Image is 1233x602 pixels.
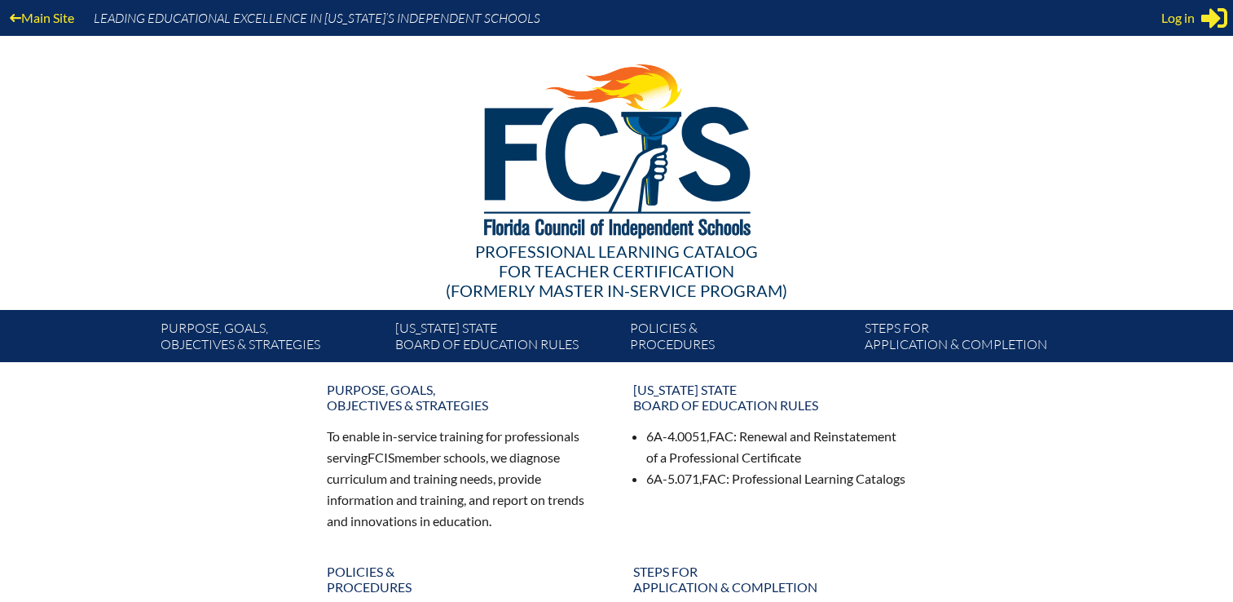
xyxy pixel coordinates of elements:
a: Policies &Procedures [317,557,610,601]
p: To enable in-service training for professionals serving member schools, we diagnose curriculum an... [327,426,601,531]
a: Main Site [3,7,81,29]
span: Log in [1161,8,1195,28]
a: Steps forapplication & completion [858,316,1093,362]
a: Purpose, goals,objectives & strategies [317,375,610,419]
a: [US_STATE] StateBoard of Education rules [389,316,623,362]
a: Steps forapplication & completion [623,557,917,601]
span: FAC [709,428,733,444]
svg: Sign in or register [1201,5,1227,31]
span: FAC [702,471,726,486]
div: Professional Learning Catalog (formerly Master In-service Program) [148,241,1086,300]
span: FCIS [368,449,394,465]
a: Purpose, goals,objectives & strategies [154,316,389,362]
span: for Teacher Certification [499,261,734,281]
img: FCISlogo221.eps [448,36,785,259]
li: 6A-4.0051, : Renewal and Reinstatement of a Professional Certificate [646,426,907,468]
a: [US_STATE] StateBoard of Education rules [623,375,917,419]
li: 6A-5.071, : Professional Learning Catalogs [646,468,907,489]
a: Policies &Procedures [623,316,858,362]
